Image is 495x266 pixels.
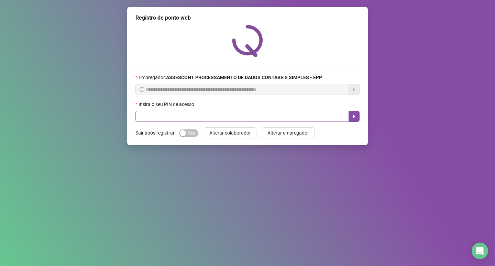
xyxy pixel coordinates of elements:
[267,129,309,137] span: Alterar empregador
[140,87,144,92] span: info-circle
[351,114,357,119] span: caret-right
[135,127,179,138] label: Sair após registrar
[166,75,322,80] strong: ASSESCONT PROCESSAMENTO DE DADOS CONTABEIS SIMPLES - EPP
[232,25,263,57] img: QRPoint
[472,243,488,259] div: Open Intercom Messenger
[209,129,251,137] span: Alterar colaborador
[135,14,360,22] div: Registro de ponto web
[204,127,256,138] button: Alterar colaborador
[262,127,315,138] button: Alterar empregador
[135,100,199,108] label: Insira o seu PIN de acesso
[139,74,322,81] span: Empregador :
